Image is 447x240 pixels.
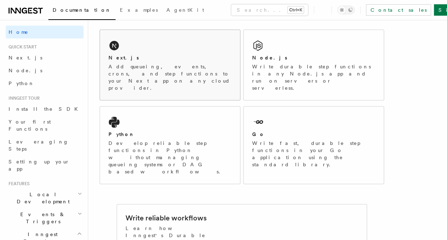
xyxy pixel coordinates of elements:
[126,213,207,223] h2: Write reliable workflows
[166,7,204,13] span: AgentKit
[6,191,78,205] span: Local Development
[6,26,84,38] a: Home
[6,181,30,187] span: Features
[6,103,84,115] a: Install the SDK
[108,54,139,61] h2: Next.js
[6,188,84,208] button: Local Development
[6,208,84,228] button: Events & Triggers
[162,2,208,19] a: AgentKit
[243,106,384,184] a: GoWrite fast, durable step functions in your Go application using the standard library.
[366,4,431,16] a: Contact sales
[252,63,375,92] p: Write durable step functions in any Node.js app and run on servers or serverless.
[9,139,69,152] span: Leveraging Steps
[100,106,240,184] a: PythonDevelop reliable step functions in Python without managing queueing systems or DAG based wo...
[9,159,70,172] span: Setting up your app
[231,4,308,16] button: Search...Ctrl+K
[243,30,384,100] a: Node.jsWrite durable step functions in any Node.js app and run on servers or serverless.
[6,115,84,135] a: Your first Functions
[6,155,84,175] a: Setting up your app
[9,106,82,112] span: Install the SDK
[6,95,40,101] span: Inngest tour
[100,30,240,100] a: Next.jsAdd queueing, events, crons, and step functions to your Next app on any cloud provider.
[9,28,28,36] span: Home
[116,2,162,19] a: Examples
[6,64,84,77] a: Node.js
[288,6,304,14] kbd: Ctrl+K
[6,211,78,225] span: Events & Triggers
[108,63,232,92] p: Add queueing, events, crons, and step functions to your Next app on any cloud provider.
[6,77,84,90] a: Python
[9,68,42,73] span: Node.js
[252,54,287,61] h2: Node.js
[9,119,51,132] span: Your first Functions
[9,55,42,61] span: Next.js
[337,6,355,14] button: Toggle dark mode
[252,131,265,138] h2: Go
[48,2,116,20] a: Documentation
[108,131,135,138] h2: Python
[120,7,158,13] span: Examples
[53,7,111,13] span: Documentation
[9,80,34,86] span: Python
[108,140,232,175] p: Develop reliable step functions in Python without managing queueing systems or DAG based workflows.
[6,44,37,50] span: Quick start
[252,140,375,168] p: Write fast, durable step functions in your Go application using the standard library.
[6,135,84,155] a: Leveraging Steps
[6,51,84,64] a: Next.js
